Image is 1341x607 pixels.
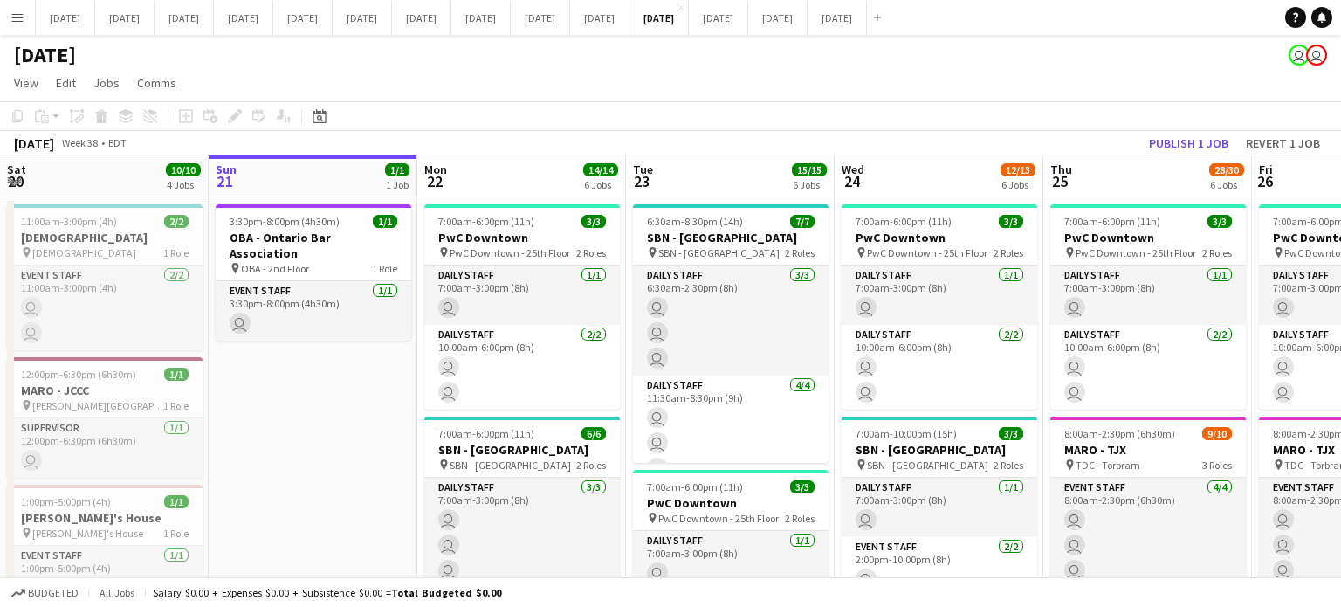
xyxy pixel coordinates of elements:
[424,478,620,588] app-card-role: Daily Staff3/37:00am-3:00pm (8h)
[450,459,571,472] span: SBN - [GEOGRAPHIC_DATA]
[95,1,155,35] button: [DATE]
[633,204,829,463] app-job-card: 6:30am-8:30pm (14h)7/7SBN - [GEOGRAPHIC_DATA] SBN - [GEOGRAPHIC_DATA]2 RolesDaily Staff3/36:30am-...
[14,135,54,152] div: [DATE]
[785,512,815,525] span: 2 Roles
[93,75,120,91] span: Jobs
[994,459,1023,472] span: 2 Roles
[7,204,203,350] app-job-card: 11:00am-3:00pm (4h)2/2[DEMOGRAPHIC_DATA] [DEMOGRAPHIC_DATA]1 RoleEvent Staff2/211:00am-3:00pm (4h)
[166,163,201,176] span: 10/10
[570,1,629,35] button: [DATE]
[842,204,1037,410] div: 7:00am-6:00pm (11h)3/3PwC Downtown PwC Downtown - 25th Floor2 RolesDaily Staff1/17:00am-3:00pm (8...
[7,510,203,526] h3: [PERSON_NAME]'s House
[164,215,189,228] span: 2/2
[1209,163,1244,176] span: 28/30
[28,587,79,599] span: Budgeted
[422,171,447,191] span: 22
[808,1,867,35] button: [DATE]
[438,427,534,440] span: 7:00am-6:00pm (11h)
[842,442,1037,458] h3: SBN - [GEOGRAPHIC_DATA]
[4,171,26,191] span: 20
[137,75,176,91] span: Comms
[511,1,570,35] button: [DATE]
[7,357,203,478] app-job-card: 12:00pm-6:30pm (6h30m)1/1MARO - JCCC [PERSON_NAME][GEOGRAPHIC_DATA]1 RoleSupervisor1/112:00pm-6:3...
[1306,45,1327,66] app-user-avatar: Jolanta Rokowski
[216,230,411,261] h3: OBA - Ontario Bar Association
[14,75,38,91] span: View
[385,163,409,176] span: 1/1
[867,459,988,472] span: SBN - [GEOGRAPHIC_DATA]
[214,1,273,35] button: [DATE]
[1076,459,1140,472] span: TDC - Torbram
[7,485,203,605] app-job-card: 1:00pm-5:00pm (4h)1/1[PERSON_NAME]'s House [PERSON_NAME]'s House1 RoleEvent Staff1/11:00pm-5:00pm...
[633,495,829,511] h3: PwC Downtown
[32,399,163,412] span: [PERSON_NAME][GEOGRAPHIC_DATA]
[647,215,743,228] span: 6:30am-8:30pm (14h)
[424,204,620,410] app-job-card: 7:00am-6:00pm (11h)3/3PwC Downtown PwC Downtown - 25th Floor2 RolesDaily Staff1/17:00am-3:00pm (8...
[216,281,411,341] app-card-role: Event Staff1/13:30pm-8:00pm (4h30m)
[391,586,501,599] span: Total Budgeted $0.00
[153,586,501,599] div: Salary $0.00 + Expenses $0.00 + Subsistence $0.00 =
[273,1,333,35] button: [DATE]
[424,325,620,410] app-card-role: Daily Staff2/210:00am-6:00pm (8h)
[839,171,864,191] span: 24
[793,178,826,191] div: 6 Jobs
[1001,178,1035,191] div: 6 Jobs
[856,215,952,228] span: 7:00am-6:00pm (11h)
[1064,215,1160,228] span: 7:00am-6:00pm (11h)
[1050,266,1246,325] app-card-role: Daily Staff1/17:00am-3:00pm (8h)
[867,246,987,259] span: PwC Downtown - 25th Floor
[58,136,101,149] span: Week 38
[576,246,606,259] span: 2 Roles
[7,162,26,177] span: Sat
[1050,204,1246,410] app-job-card: 7:00am-6:00pm (11h)3/3PwC Downtown PwC Downtown - 25th Floor2 RolesDaily Staff1/17:00am-3:00pm (8...
[842,162,864,177] span: Wed
[424,266,620,325] app-card-role: Daily Staff1/17:00am-3:00pm (8h)
[630,171,653,191] span: 23
[86,72,127,94] a: Jobs
[1202,459,1232,472] span: 3 Roles
[7,418,203,478] app-card-role: Supervisor1/112:00pm-6:30pm (6h30m)
[999,427,1023,440] span: 3/3
[581,427,606,440] span: 6/6
[1259,162,1273,177] span: Fri
[424,162,447,177] span: Mon
[658,246,780,259] span: SBN - [GEOGRAPHIC_DATA]
[21,215,117,228] span: 11:00am-3:00pm (4h)
[333,1,392,35] button: [DATE]
[1256,171,1273,191] span: 26
[216,204,411,341] app-job-card: 3:30pm-8:00pm (4h30m)1/1OBA - Ontario Bar Association OBA - 2nd Floor1 RoleEvent Staff1/13:30pm-8...
[108,136,127,149] div: EDT
[1050,162,1072,177] span: Thu
[842,266,1037,325] app-card-role: Daily Staff1/17:00am-3:00pm (8h)
[451,1,511,35] button: [DATE]
[216,162,237,177] span: Sun
[1076,246,1196,259] span: PwC Downtown - 25th Floor
[647,480,743,493] span: 7:00am-6:00pm (11h)
[7,546,203,605] app-card-role: Event Staff1/11:00pm-5:00pm (4h)
[1202,246,1232,259] span: 2 Roles
[633,162,653,177] span: Tue
[842,478,1037,537] app-card-role: Daily Staff1/17:00am-3:00pm (8h)
[130,72,183,94] a: Comms
[7,72,45,94] a: View
[1142,132,1235,155] button: Publish 1 job
[790,480,815,493] span: 3/3
[792,163,827,176] span: 15/15
[785,246,815,259] span: 2 Roles
[1064,427,1175,440] span: 8:00am-2:30pm (6h30m)
[1050,325,1246,410] app-card-role: Daily Staff2/210:00am-6:00pm (8h)
[1239,132,1327,155] button: Revert 1 job
[658,512,779,525] span: PwC Downtown - 25th Floor
[32,246,136,259] span: [DEMOGRAPHIC_DATA]
[164,368,189,381] span: 1/1
[633,376,829,511] app-card-role: Daily Staff4/411:30am-8:30pm (9h)
[7,266,203,350] app-card-role: Event Staff2/211:00am-3:00pm (4h)
[21,368,136,381] span: 12:00pm-6:30pm (6h30m)
[213,171,237,191] span: 21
